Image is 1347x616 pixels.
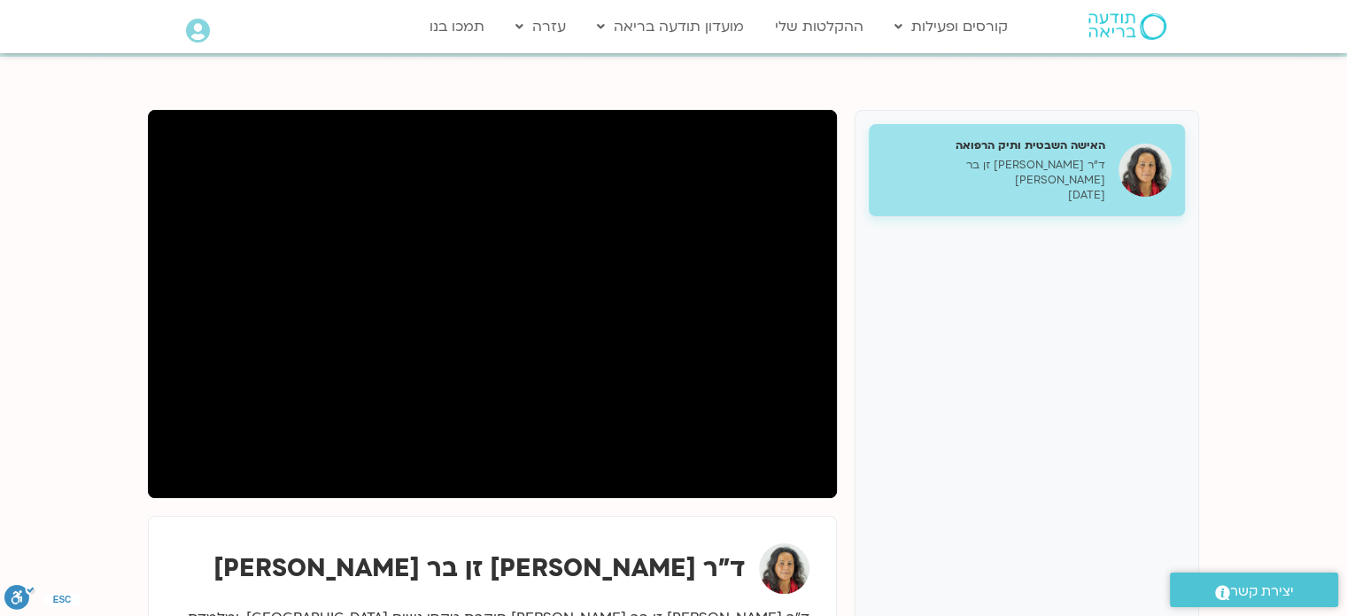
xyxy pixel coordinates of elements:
[759,543,809,594] img: ד״ר צילה זן בר צור
[882,137,1105,153] h5: האישה השבטית ותיק הרפואה
[882,158,1105,188] p: ד״ר [PERSON_NAME] זן בר [PERSON_NAME]
[886,10,1017,43] a: קורסים ופעילות
[882,188,1105,203] p: [DATE]
[1088,13,1166,40] img: תודעה בריאה
[588,10,753,43] a: מועדון תודעה בריאה
[1230,580,1294,604] span: יצירת קשר
[1170,573,1338,607] a: יצירת קשר
[507,10,575,43] a: עזרה
[421,10,493,43] a: תמכו בנו
[1119,144,1172,197] img: האישה השבטית ותיק הרפואה
[766,10,872,43] a: ההקלטות שלי
[213,551,746,585] strong: ד״ר [PERSON_NAME] זן בר [PERSON_NAME]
